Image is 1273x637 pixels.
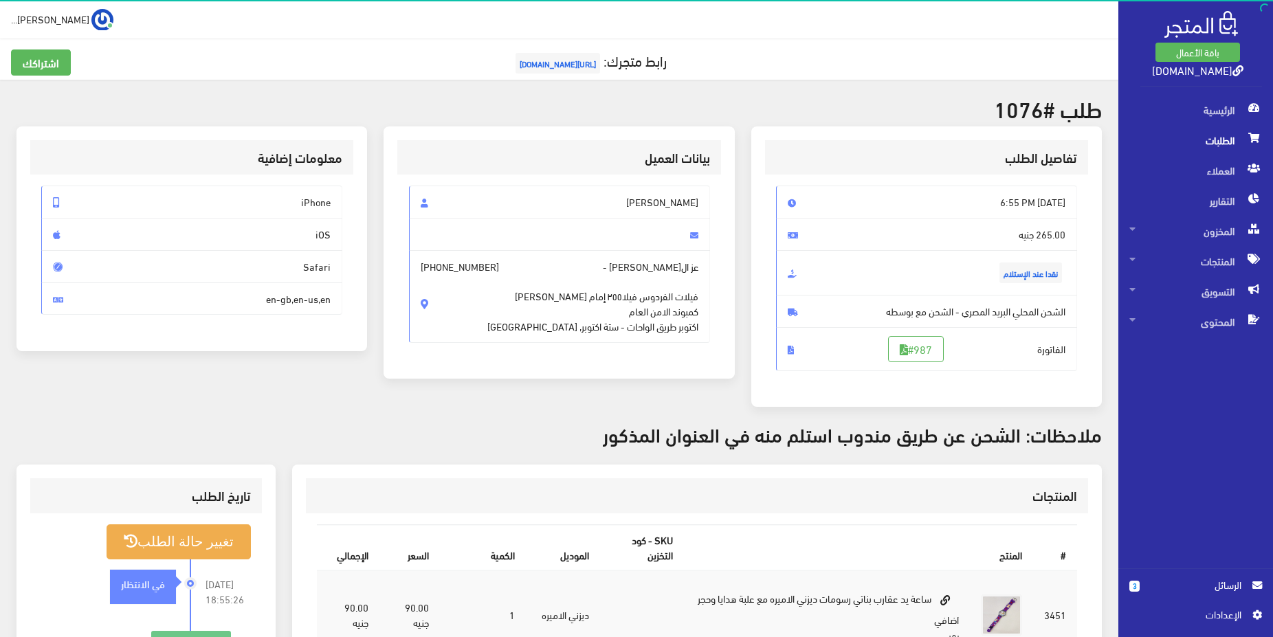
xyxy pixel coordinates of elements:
span: المحتوى [1129,306,1262,337]
h3: تفاصيل الطلب [776,151,1077,164]
span: [DATE] 18:55:26 [206,577,251,607]
span: نقدا عند الإستلام [999,262,1062,283]
span: العملاء [1129,155,1262,186]
span: المخزون [1129,216,1262,246]
th: الموديل [526,525,600,570]
th: السعر [379,525,441,570]
a: [DOMAIN_NAME] [1152,60,1243,80]
span: الطلبات [1129,125,1262,155]
span: فيلات الفردوس فيلا٣٥٥ إمام [PERSON_NAME] كمبوند الامن العام اكتوبر طريق الواحات - ستة اكتوبر, [GE... [487,274,698,334]
span: الشحن المحلي البريد المصري - الشحن مع بوسطه [776,295,1077,328]
a: الرئيسية [1118,95,1273,125]
h3: بيانات العميل [409,151,710,164]
a: 3 الرسائل [1129,577,1262,607]
span: عز ال[PERSON_NAME] - [409,250,710,343]
th: # [1033,525,1077,570]
strong: في الانتظار [121,576,165,591]
h2: طلب #1076 [16,96,1102,120]
img: ... [91,9,113,31]
span: [DATE] 6:55 PM [776,186,1077,219]
span: التقارير [1129,186,1262,216]
span: الرئيسية [1129,95,1262,125]
img: . [1164,11,1238,38]
span: [PERSON_NAME] [409,186,710,219]
span: [PHONE_NUMBER] [421,259,499,274]
th: اﻹجمالي [317,525,379,570]
span: en-gb,en-us,en [41,282,342,315]
h3: المنتجات [317,489,1077,502]
span: الرسائل [1151,577,1241,592]
th: الكمية [440,525,526,570]
th: المنتج [684,525,1033,570]
a: المخزون [1118,216,1273,246]
a: باقة الأعمال [1155,43,1240,62]
span: [PERSON_NAME]... [11,10,89,27]
a: التقارير [1118,186,1273,216]
a: ... [PERSON_NAME]... [11,8,113,30]
span: iPhone [41,186,342,219]
h3: معلومات إضافية [41,151,342,164]
iframe: Drift Widget Chat Controller [16,543,69,595]
span: Safari [41,250,342,283]
a: اشتراكك [11,49,71,76]
button: تغيير حالة الطلب [107,524,251,559]
span: iOS [41,218,342,251]
a: #987 [888,336,944,362]
a: العملاء [1118,155,1273,186]
h3: تاريخ الطلب [41,489,251,502]
span: 3 [1129,581,1140,592]
span: التسويق [1129,276,1262,306]
span: المنتجات [1129,246,1262,276]
a: الطلبات [1118,125,1273,155]
th: SKU - كود التخزين [600,525,684,570]
span: اﻹعدادات [1140,607,1241,622]
a: المحتوى [1118,306,1273,337]
a: اﻹعدادات [1129,607,1262,629]
a: رابط متجرك:[URL][DOMAIN_NAME] [512,47,667,73]
span: الفاتورة [776,327,1077,371]
span: [URL][DOMAIN_NAME] [516,53,600,74]
span: 265.00 جنيه [776,218,1077,251]
h3: ملاحظات: الشحن عن طريق مندوب استلم منه في العنوان المذكور [16,423,1102,445]
a: المنتجات [1118,246,1273,276]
